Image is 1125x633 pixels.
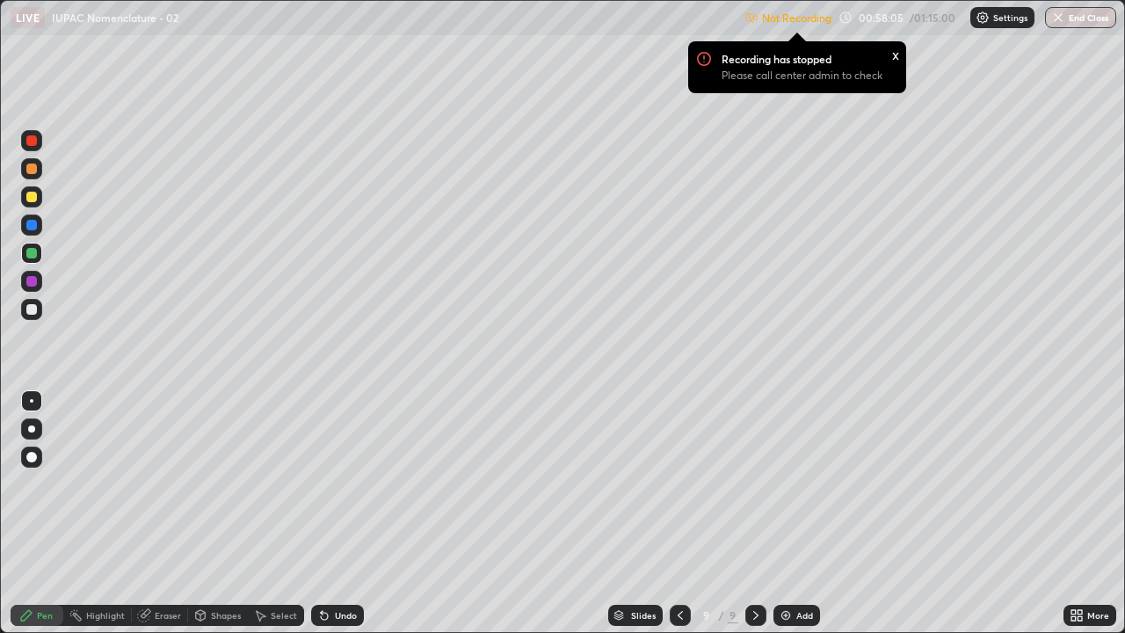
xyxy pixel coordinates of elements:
img: not-recording.2f5abfab.svg [744,11,758,25]
div: Pen [37,611,53,620]
p: Please call center admin to check [722,69,882,83]
div: Eraser [155,611,181,620]
div: Select [271,611,297,620]
div: Add [796,611,813,620]
div: / [719,610,724,621]
div: Undo [335,611,357,620]
p: IUPAC Nomenclature - 02 [52,11,178,25]
div: x [892,45,899,63]
div: More [1087,611,1109,620]
p: Settings [993,13,1027,22]
div: 9 [728,608,738,623]
div: Slides [631,611,656,620]
img: class-settings-icons [976,11,990,25]
img: end-class-cross [1051,11,1065,25]
img: add-slide-button [779,608,793,622]
button: End Class [1045,7,1116,28]
p: LIVE [16,11,40,25]
div: Shapes [211,611,241,620]
div: 9 [698,610,715,621]
img: Recording Icon [697,50,711,66]
div: Highlight [86,611,125,620]
p: Not Recording [762,11,831,25]
p: Recording has stopped [722,52,831,66]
